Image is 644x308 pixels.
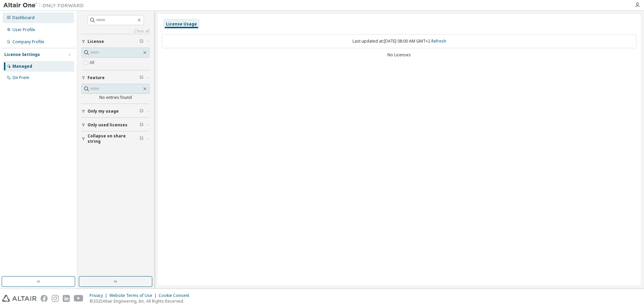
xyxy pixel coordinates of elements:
div: Dashboard [12,15,35,20]
label: All [90,59,96,67]
img: youtube.svg [74,295,84,302]
div: Company Profile [12,39,44,45]
img: facebook.svg [41,295,48,302]
div: License Settings [4,52,40,57]
img: altair_logo.svg [2,295,37,302]
img: linkedin.svg [63,295,70,302]
button: Only my usage [82,104,150,119]
div: Last updated at: [DATE] 08:00 AM GMT+2 [162,34,637,48]
span: Clear filter [140,122,144,128]
div: Website Terms of Use [109,293,159,298]
span: Clear filter [140,136,144,141]
button: License [82,34,150,49]
span: Only used licenses [88,122,127,128]
div: User Profile [12,27,35,33]
button: Only used licenses [82,118,150,132]
div: License Usage [166,21,197,27]
button: Feature [82,70,150,85]
img: Altair One [3,2,87,9]
div: Cookie Consent [159,293,193,298]
span: Clear filter [140,39,144,44]
img: instagram.svg [52,295,59,302]
a: Refresh [431,38,446,44]
div: Managed [12,64,32,69]
span: Only my usage [88,109,119,114]
div: No Licenses [162,52,637,58]
span: Clear filter [140,75,144,80]
div: On Prem [12,75,29,80]
span: Collapse on share string [88,133,140,144]
div: No entries found [82,95,150,100]
a: Clear all [82,28,150,34]
button: Collapse on share string [82,131,150,146]
span: Clear filter [140,109,144,114]
span: License [88,39,104,44]
span: Feature [88,75,105,80]
div: Privacy [90,293,109,298]
p: © 2025 Altair Engineering, Inc. All Rights Reserved. [90,298,193,304]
